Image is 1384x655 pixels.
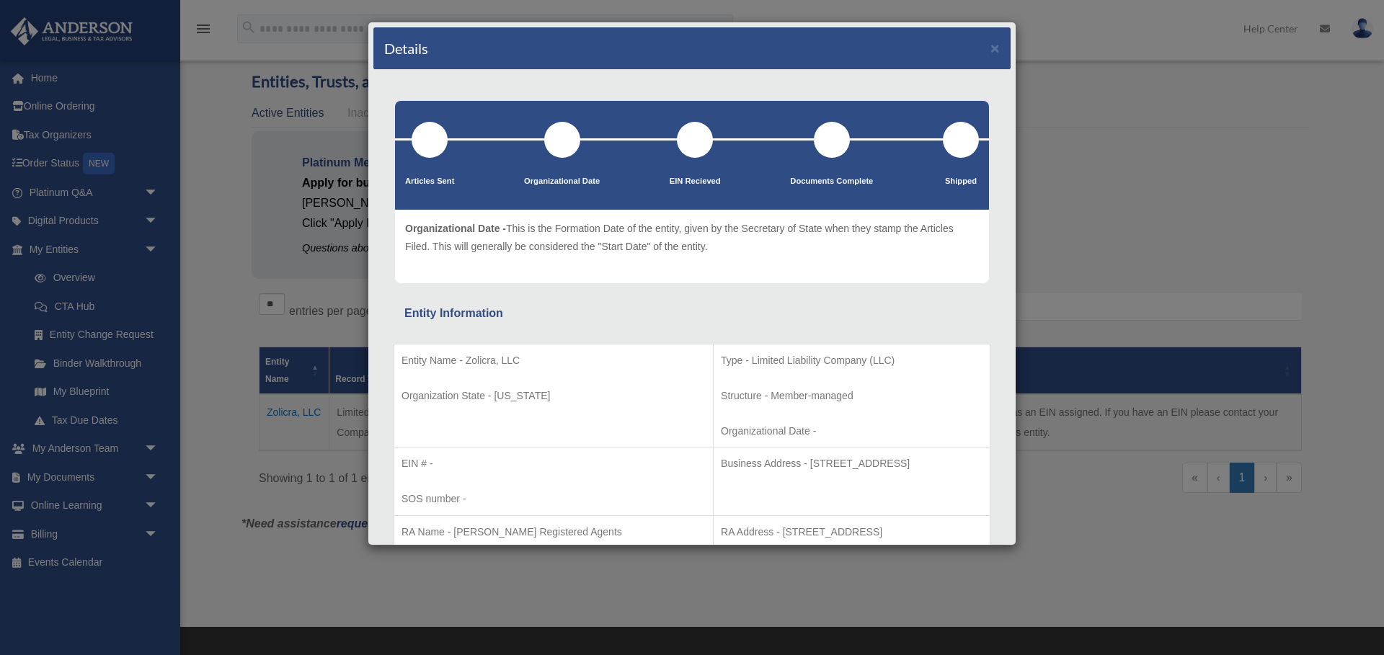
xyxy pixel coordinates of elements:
[402,490,706,508] p: SOS number -
[402,387,706,405] p: Organization State - [US_STATE]
[402,523,706,541] p: RA Name - [PERSON_NAME] Registered Agents
[405,220,979,255] p: This is the Formation Date of the entity, given by the Secretary of State when they stamp the Art...
[721,523,982,541] p: RA Address - [STREET_ADDRESS]
[404,303,980,324] div: Entity Information
[384,38,428,58] h4: Details
[402,352,706,370] p: Entity Name - Zolicra, LLC
[721,422,982,440] p: Organizational Date -
[790,174,873,189] p: Documents Complete
[721,352,982,370] p: Type - Limited Liability Company (LLC)
[405,174,454,189] p: Articles Sent
[721,455,982,473] p: Business Address - [STREET_ADDRESS]
[943,174,979,189] p: Shipped
[721,387,982,405] p: Structure - Member-managed
[405,223,506,234] span: Organizational Date -
[670,174,721,189] p: EIN Recieved
[402,455,706,473] p: EIN # -
[524,174,600,189] p: Organizational Date
[990,40,1000,55] button: ×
